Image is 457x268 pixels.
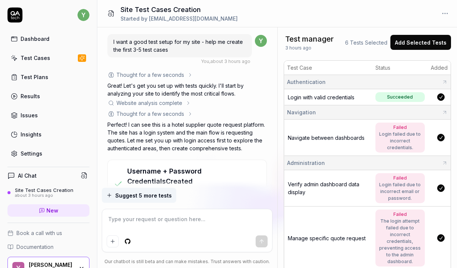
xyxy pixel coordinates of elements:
button: Add Selected Tests [390,35,451,50]
div: Settings [21,150,42,157]
a: Documentation [7,243,89,251]
th: Added [428,61,451,75]
button: Add attachment [107,235,119,247]
a: Test Cases [7,51,89,65]
a: Issues [7,108,89,123]
button: y [77,7,89,22]
div: Failed [379,211,421,218]
span: y [77,9,89,21]
p: Great! Let's get you set up with tests quickly. I'll start by analyzing your site to identify the... [107,82,267,97]
a: Test Plans [7,70,89,84]
div: Results [21,92,40,100]
div: about 3 hours ago [15,193,73,198]
a: Login with valid credentials [288,94,354,100]
div: Insights [21,130,42,138]
a: Settings [7,146,89,161]
span: New [46,207,58,214]
div: Login failed due to incorrect email or password. [379,181,421,202]
a: Results [7,89,89,103]
span: [EMAIL_ADDRESS][DOMAIN_NAME] [149,15,238,22]
span: You [201,58,209,64]
div: Website analysis complete [116,99,182,107]
span: Navigation [287,108,316,116]
button: Suggest 5 more tests [102,188,176,203]
h4: AI Chat [18,172,37,180]
a: Book a call with us [7,229,89,237]
a: New [7,204,89,217]
a: Verify admin dashboard data display [288,181,359,195]
div: Started by [121,15,238,22]
th: Status [372,61,428,75]
span: Documentation [16,243,54,251]
div: Failed [379,124,421,131]
div: Thought for a few seconds [116,71,184,79]
div: Site Test Cases Creation [15,187,73,193]
div: The login attempt failed due to incorrect credentials, preventing access to the admin dashboard. [379,218,421,265]
h3: Username + Password Credentials Created [127,166,261,186]
a: Insights [7,127,89,142]
a: Navigate between dashboards [288,135,365,141]
div: Thought for a few seconds [116,110,184,118]
div: Login failed due to incorrect credentials. [379,131,421,151]
p: Perfect! I can see this is a hotel supplier quote request platform. The site has a login system a... [107,121,267,152]
span: y [255,35,267,47]
div: Dashboard [21,35,49,43]
span: Test manager [285,33,334,45]
p: Your configuration has been saved and is ready to use in tests. [127,186,261,202]
span: Book a call with us [16,229,62,237]
a: Dashboard [7,31,89,46]
div: Our chatbot is still beta and can make mistakes. Trust answers with caution. [102,258,272,265]
span: 6 Tests Selected [345,39,387,46]
span: Administration [287,159,325,167]
a: Manage specific quote request [288,235,366,241]
h1: Site Test Cases Creation [121,4,238,15]
th: Test Case [284,61,372,75]
span: 3 hours ago [285,45,311,51]
div: Test Cases [21,54,50,62]
div: Failed [379,175,421,181]
div: Test Plans [21,73,48,81]
span: Suggest 5 more tests [115,192,172,199]
a: Site Test Cases Creationabout 3 hours ago [7,187,89,198]
div: Succeeded [387,94,413,100]
span: Authentication [287,78,326,86]
span: I want a good test setup for my site - help me create the first 3-5 test cases [113,39,243,53]
div: , about 3 hours ago [201,58,250,65]
div: Issues [21,111,38,119]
